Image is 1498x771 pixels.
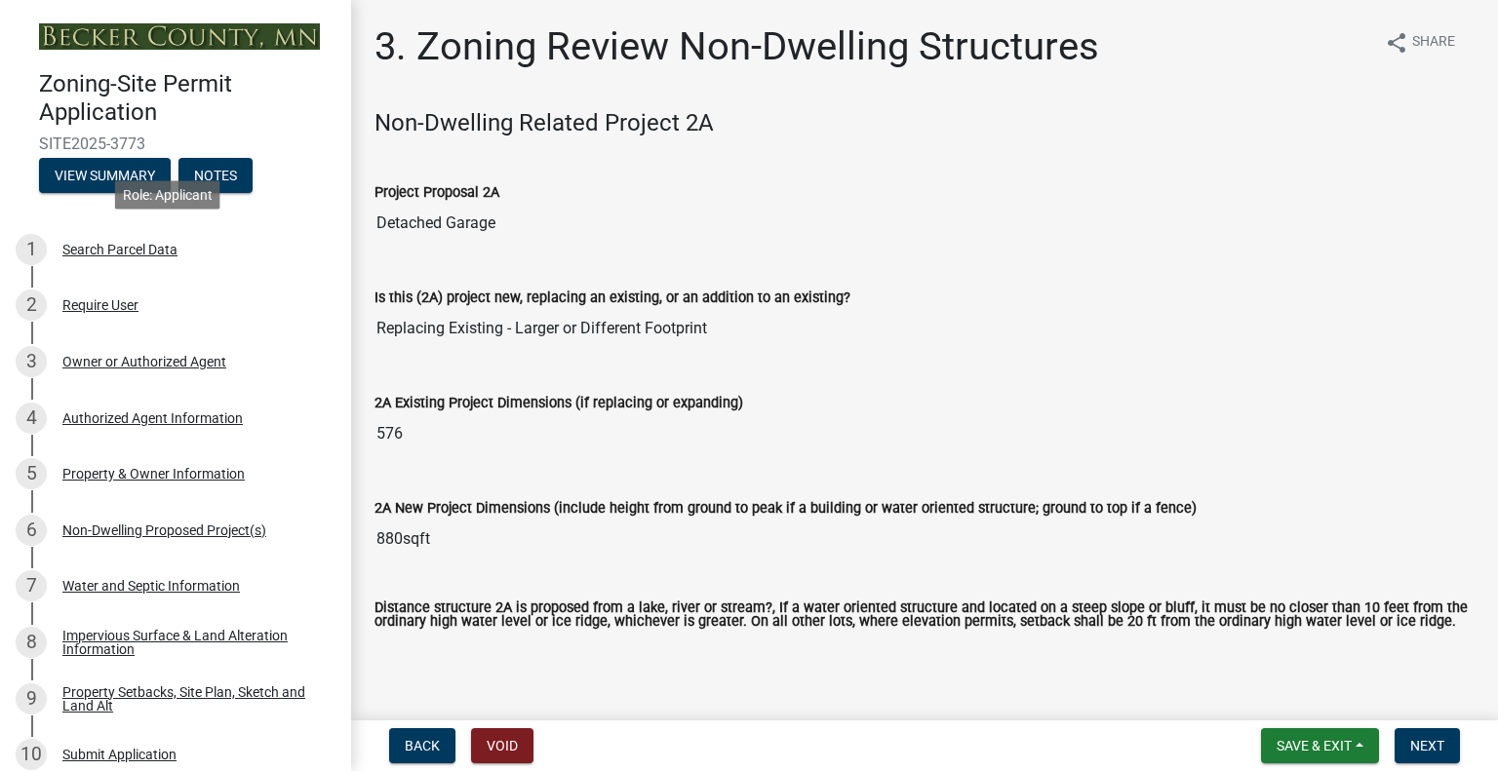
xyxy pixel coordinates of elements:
div: Authorized Agent Information [62,411,243,425]
button: Back [389,728,455,763]
h1: 3. Zoning Review Non-Dwelling Structures [374,23,1099,70]
span: SITE2025-3773 [39,135,312,153]
button: shareShare [1369,23,1471,61]
div: Water and Septic Information [62,579,240,593]
div: 3 [16,346,47,377]
h4: Non-Dwelling Related Project 2A [374,109,1475,137]
button: View Summary [39,158,171,193]
span: Share [1412,31,1455,55]
span: Save & Exit [1277,738,1352,753]
div: 9 [16,683,47,714]
label: 2A Existing Project Dimensions (if replacing or expanding) [374,397,743,410]
div: 4 [16,403,47,434]
img: Becker County, Minnesota [39,23,320,50]
div: 2 [16,289,47,321]
wm-modal-confirm: Summary [39,169,171,184]
div: 1 [16,234,47,265]
div: Non-Dwelling Proposed Project(s) [62,523,266,537]
div: Property & Owner Information [62,467,245,481]
span: Next [1410,738,1444,753]
div: 5 [16,458,47,489]
div: Impervious Surface & Land Alteration Information [62,629,320,656]
div: Property Setbacks, Site Plan, Sketch and Land Alt [62,685,320,713]
h4: Zoning-Site Permit Application [39,70,335,127]
label: Distance structure 2A is proposed from a lake, river or stream?, If a water oriented structure an... [374,601,1475,630]
div: Owner or Authorized Agent [62,355,226,368]
div: Require User [62,298,138,312]
div: Role: Applicant [115,180,220,209]
wm-modal-confirm: Notes [178,169,253,184]
button: Save & Exit [1261,728,1379,763]
div: 6 [16,515,47,546]
button: Notes [178,158,253,193]
div: Submit Application [62,748,177,761]
label: Project Proposal 2A [374,186,499,200]
div: 8 [16,627,47,658]
div: 7 [16,570,47,601]
label: Is this (2A) project new, replacing an existing, or an addition to an existing? [374,291,850,305]
i: share [1385,31,1408,55]
div: Search Parcel Data [62,243,177,256]
span: Back [405,738,440,753]
button: Void [471,728,533,763]
button: Next [1395,728,1460,763]
label: 2A New Project Dimensions (include height from ground to peak if a building or water oriented str... [374,502,1197,516]
div: 10 [16,739,47,770]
